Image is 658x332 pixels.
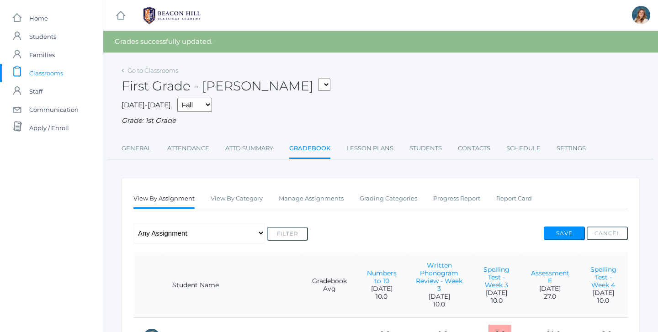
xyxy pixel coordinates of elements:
a: Gradebook [289,139,330,159]
span: 27.0 [531,293,569,300]
span: 10.0 [588,297,619,305]
span: Classrooms [29,64,63,82]
span: Apply / Enroll [29,119,69,137]
a: Students [409,139,442,158]
a: Contacts [458,139,490,158]
span: [DATE] [481,289,512,297]
a: General [122,139,151,158]
a: Progress Report [433,190,480,208]
span: [DATE] [588,289,619,297]
th: Gradebook Avg [302,253,357,318]
div: Grade: 1st Grade [122,116,640,126]
span: Staff [29,82,42,100]
span: Families [29,46,55,64]
a: View By Category [211,190,263,208]
a: Settings [557,139,586,158]
a: Assessment E [531,269,569,285]
a: Spelling Test - Week 3 [483,265,509,289]
button: Cancel [587,227,628,240]
span: Home [29,9,48,27]
span: Students [29,27,56,46]
a: Go to Classrooms [127,67,178,74]
span: [DATE] [366,285,398,293]
a: Grading Categories [360,190,417,208]
img: 1_BHCALogos-05.png [138,4,206,27]
span: 10.0 [416,300,463,308]
button: Filter [267,227,308,241]
th: Student Name [163,253,302,318]
span: [DATE]-[DATE] [122,100,171,109]
a: View By Assignment [133,190,195,209]
div: Liv Barber [632,6,650,24]
h2: First Grade - [PERSON_NAME] [122,79,330,93]
span: [DATE] [531,285,569,293]
span: [DATE] [416,293,463,300]
a: Attd Summary [225,139,273,158]
button: Save [544,227,585,240]
a: Written Phonogram Review - Week 3 [416,261,462,293]
a: Lesson Plans [346,139,393,158]
a: Numbers to 10 [367,269,397,285]
a: Schedule [506,139,541,158]
a: Attendance [167,139,209,158]
span: Communication [29,100,79,119]
a: Spelling Test - Week 4 [590,265,616,289]
div: Grades successfully updated. [103,31,658,53]
span: 10.0 [481,297,512,305]
span: 10.0 [366,293,398,300]
a: Report Card [496,190,532,208]
a: Manage Assignments [279,190,344,208]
